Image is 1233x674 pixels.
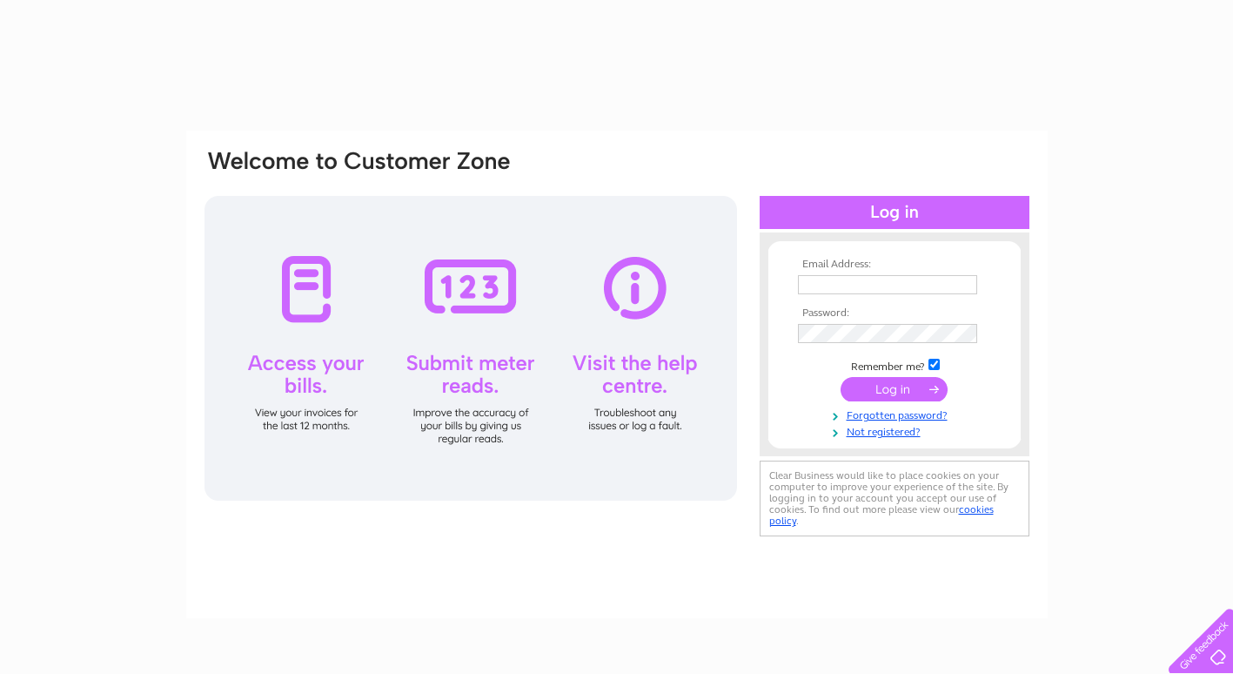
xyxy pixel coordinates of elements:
div: Clear Business would like to place cookies on your computer to improve your experience of the sit... [760,461,1029,536]
a: Forgotten password? [798,406,995,422]
a: Not registered? [798,422,995,439]
th: Email Address: [794,259,995,271]
td: Remember me? [794,356,995,374]
th: Password: [794,307,995,320]
input: Submit [841,377,948,401]
a: cookies policy [769,503,994,527]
